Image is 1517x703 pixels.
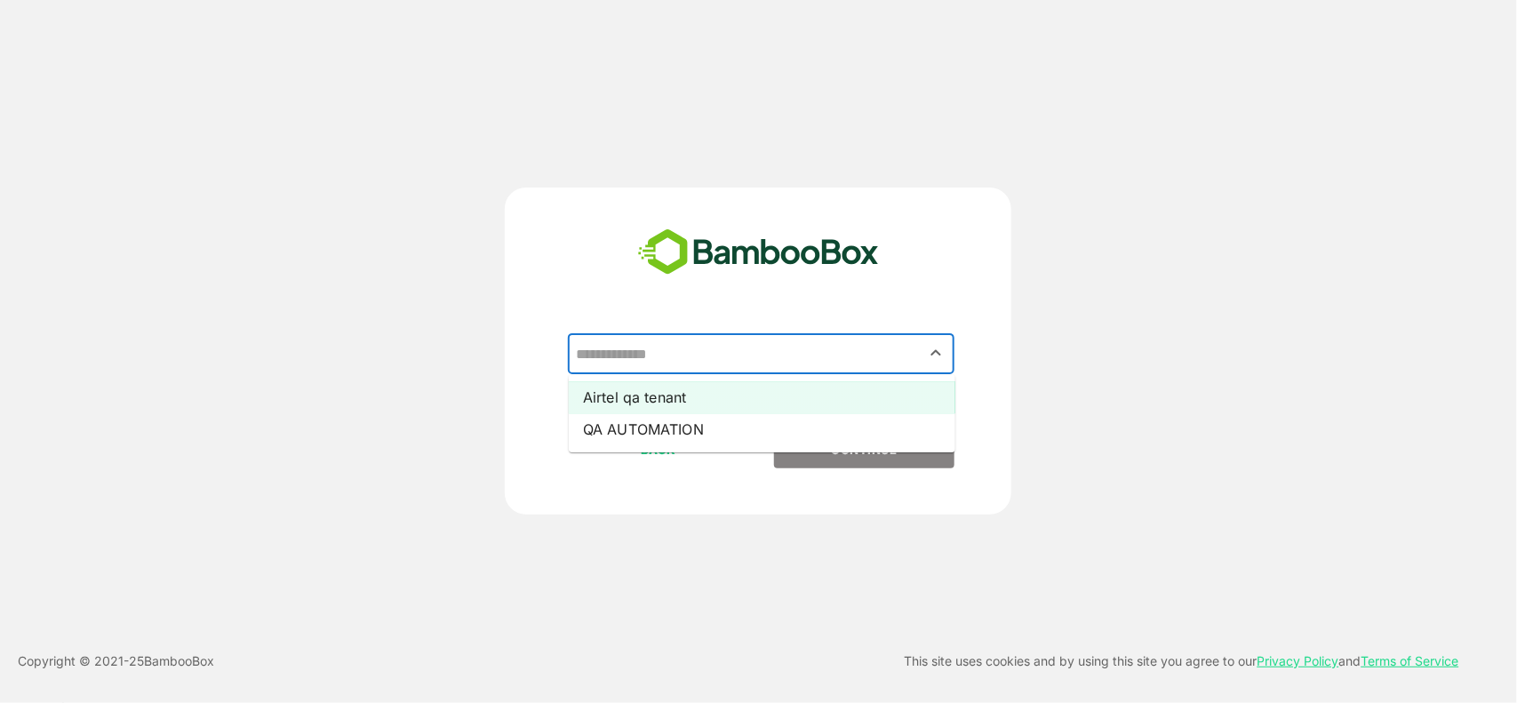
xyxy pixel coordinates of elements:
li: QA AUTOMATION [569,413,955,445]
p: Copyright © 2021- 25 BambooBox [18,651,214,672]
a: Privacy Policy [1258,653,1339,668]
p: This site uses cookies and by using this site you agree to our and [905,651,1459,672]
img: bamboobox [628,223,889,282]
a: Terms of Service [1361,653,1459,668]
button: Close [924,341,948,365]
li: Airtel qa tenant [569,381,955,413]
